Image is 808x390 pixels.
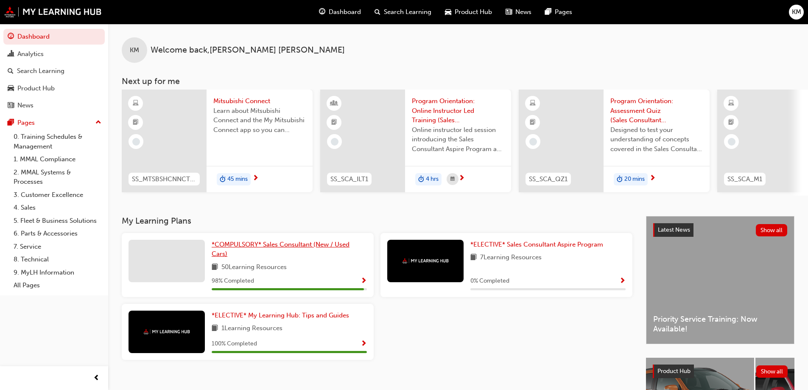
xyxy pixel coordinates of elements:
[538,3,579,21] a: pages-iconPages
[545,7,551,17] span: pages-icon
[3,46,105,62] a: Analytics
[122,90,313,192] a: SS_MTSBSHCNNCT_M1Mitsubishi ConnectLearn about Mitsubishi Connect and the My Mitsubishi Connect a...
[213,96,306,106] span: Mitsubishi Connect
[8,102,14,109] span: news-icon
[227,174,248,184] span: 45 mins
[515,7,531,17] span: News
[8,85,14,93] span: car-icon
[331,117,337,128] span: booktick-icon
[3,115,105,131] button: Pages
[470,241,603,248] span: *ELECTIVE* Sales Consultant Aspire Program
[402,258,449,264] img: mmal
[8,67,14,75] span: search-icon
[450,174,455,185] span: calendar-icon
[519,90,710,192] a: SS_SCA_QZ1Program Orientation: Assessment Quiz (Sales Consultant Aspire Program)Designed to test ...
[10,130,105,153] a: 0. Training Schedules & Management
[728,117,734,128] span: booktick-icon
[368,3,438,21] a: search-iconSearch Learning
[455,7,492,17] span: Product Hub
[3,63,105,79] a: Search Learning
[212,240,367,259] a: *COMPULSORY* Sales Consultant (New / Used Cars)
[213,106,306,135] span: Learn about Mitsubishi Connect and the My Mitsubishi Connect app so you can explain its key featu...
[10,266,105,279] a: 9. MyLH Information
[653,365,788,378] a: Product HubShow all
[375,7,380,17] span: search-icon
[438,3,499,21] a: car-iconProduct Hub
[212,276,254,286] span: 98 % Completed
[10,253,105,266] a: 8. Technical
[361,276,367,286] button: Show Progress
[756,224,788,236] button: Show all
[361,278,367,285] span: Show Progress
[108,76,808,86] h3: Next up for me
[10,240,105,253] a: 7. Service
[653,223,787,237] a: Latest NewsShow all
[8,119,14,127] span: pages-icon
[459,175,465,182] span: next-icon
[658,226,690,233] span: Latest News
[17,118,35,128] div: Pages
[418,174,424,185] span: duration-icon
[624,174,645,184] span: 20 mins
[445,7,451,17] span: car-icon
[727,174,762,184] span: SS_SCA_M1
[212,311,352,320] a: *ELECTIVE* My Learning Hub: Tips and Guides
[480,253,542,263] span: 7 Learning Resources
[8,33,14,41] span: guage-icon
[3,27,105,115] button: DashboardAnalyticsSearch LearningProduct HubNews
[530,117,536,128] span: booktick-icon
[10,166,105,188] a: 2. MMAL Systems & Processes
[10,188,105,202] a: 3. Customer Excellence
[132,174,196,184] span: SS_MTSBSHCNNCT_M1
[220,174,226,185] span: duration-icon
[756,365,788,378] button: Show all
[133,117,139,128] span: booktick-icon
[221,323,282,334] span: 1 Learning Resources
[331,98,337,109] span: learningResourceType_INSTRUCTOR_LED-icon
[789,5,804,20] button: KM
[470,276,509,286] span: 0 % Completed
[132,138,140,146] span: learningRecordVerb_NONE-icon
[212,311,349,319] span: *ELECTIVE* My Learning Hub: Tips and Guides
[151,45,345,55] span: Welcome back , [PERSON_NAME] [PERSON_NAME]
[361,340,367,348] span: Show Progress
[3,29,105,45] a: Dashboard
[329,7,361,17] span: Dashboard
[499,3,538,21] a: news-iconNews
[426,174,439,184] span: 4 hrs
[17,84,55,93] div: Product Hub
[212,323,218,334] span: book-icon
[792,7,801,17] span: KM
[331,138,338,146] span: learningRecordVerb_NONE-icon
[93,373,100,384] span: prev-icon
[122,216,632,226] h3: My Learning Plans
[470,240,607,250] a: *ELECTIVE* Sales Consultant Aspire Program
[212,339,257,349] span: 100 % Completed
[728,98,734,109] span: learningResourceType_ELEARNING-icon
[320,90,511,192] a: SS_SCA_ILT1Program Orientation: Online Instructor Led Training (Sales Consultant Aspire Program)O...
[10,201,105,214] a: 4. Sales
[646,216,794,344] a: Latest NewsShow allPriority Service Training: Now Available!
[412,96,504,125] span: Program Orientation: Online Instructor Led Training (Sales Consultant Aspire Program)
[10,279,105,292] a: All Pages
[610,96,703,125] span: Program Orientation: Assessment Quiz (Sales Consultant Aspire Program)
[4,6,102,17] img: mmal
[330,174,368,184] span: SS_SCA_ILT1
[17,66,64,76] div: Search Learning
[610,125,703,154] span: Designed to test your understanding of concepts covered in the Sales Consultant Aspire Program 'P...
[361,339,367,349] button: Show Progress
[130,45,139,55] span: KM
[10,153,105,166] a: 1. MMAL Compliance
[506,7,512,17] span: news-icon
[530,98,536,109] span: learningResourceType_ELEARNING-icon
[95,117,101,128] span: up-icon
[649,175,656,182] span: next-icon
[252,175,259,182] span: next-icon
[653,314,787,334] span: Priority Service Training: Now Available!
[3,98,105,113] a: News
[619,278,626,285] span: Show Progress
[384,7,431,17] span: Search Learning
[10,227,105,240] a: 6. Parts & Accessories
